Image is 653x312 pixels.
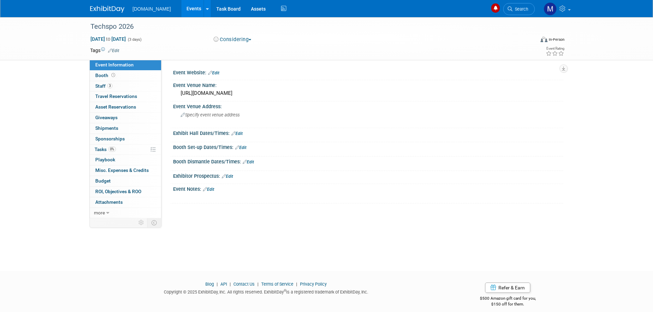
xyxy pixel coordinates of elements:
[294,282,299,287] span: |
[512,7,528,12] span: Search
[108,147,116,152] span: 0%
[173,184,563,193] div: Event Notes:
[544,2,557,15] img: Mark Menzella
[90,208,161,218] a: more
[105,36,111,42] span: to
[231,131,243,136] a: Edit
[90,134,161,144] a: Sponsorships
[147,218,161,227] td: Toggle Event Tabs
[261,282,293,287] a: Terms of Service
[95,62,134,67] span: Event Information
[233,282,255,287] a: Contact Us
[90,47,119,54] td: Tags
[90,102,161,112] a: Asset Reservations
[110,73,117,78] span: Booth not reserved yet
[90,197,161,208] a: Attachments
[90,81,161,91] a: Staff3
[235,145,246,150] a: Edit
[95,199,123,205] span: Attachments
[222,174,233,179] a: Edit
[90,155,161,165] a: Playbook
[95,115,118,120] span: Giveaways
[173,101,563,110] div: Event Venue Address:
[95,104,136,110] span: Asset Reservations
[135,218,147,227] td: Personalize Event Tab Strip
[173,171,563,180] div: Exhibitor Prospectus:
[95,189,141,194] span: ROI, Objectives & ROO
[173,67,563,76] div: Event Website:
[90,123,161,134] a: Shipments
[95,167,149,173] span: Misc. Expenses & Credits
[284,289,286,292] sup: ®
[256,282,260,287] span: |
[90,60,161,70] a: Event Information
[173,157,563,165] div: Booth Dismantle Dates/Times:
[452,301,563,307] div: $150 off for them.
[208,71,219,75] a: Edit
[95,136,125,141] span: Sponsorships
[211,36,254,43] button: Considering
[203,187,214,192] a: Edit
[205,282,214,287] a: Blog
[127,37,142,42] span: (3 days)
[90,6,124,13] img: ExhibitDay
[107,83,112,88] span: 3
[133,6,171,12] span: [DOMAIN_NAME]
[90,145,161,155] a: Tasks0%
[243,160,254,164] a: Edit
[546,47,564,50] div: Event Rating
[173,80,563,89] div: Event Venue Name:
[181,112,240,117] span: Specify event venue address
[173,128,563,137] div: Exhibit Hall Dates/Times:
[215,282,219,287] span: |
[503,3,535,15] a: Search
[95,178,111,184] span: Budget
[95,93,137,99] span: Travel Reservations
[88,21,524,33] div: Techspo 2026
[228,282,232,287] span: |
[90,165,161,176] a: Misc. Expenses & Credits
[95,157,115,162] span: Playbook
[541,37,547,42] img: Format-Inperson.png
[90,36,126,42] span: [DATE] [DATE]
[90,91,161,102] a: Travel Reservations
[452,291,563,307] div: $500 Amazon gift card for you,
[95,83,112,89] span: Staff
[90,287,443,295] div: Copyright © 2025 ExhibitDay, Inc. All rights reserved. ExhibitDay is a registered trademark of Ex...
[300,282,327,287] a: Privacy Policy
[90,71,161,81] a: Booth
[90,113,161,123] a: Giveaways
[90,176,161,186] a: Budget
[173,142,563,151] div: Booth Set-up Dates/Times:
[95,147,116,152] span: Tasks
[94,210,105,215] span: more
[178,88,558,99] div: [URL][DOMAIN_NAME]
[95,125,118,131] span: Shipments
[220,282,227,287] a: API
[108,48,119,53] a: Edit
[485,283,530,293] a: Refer & Earn
[95,73,117,78] span: Booth
[494,36,565,46] div: Event Format
[548,37,565,42] div: In-Person
[90,187,161,197] a: ROI, Objectives & ROO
